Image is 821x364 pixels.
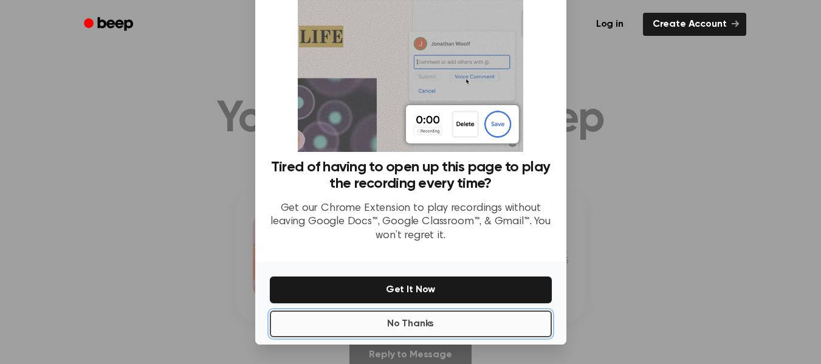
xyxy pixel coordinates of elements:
[270,276,552,303] button: Get It Now
[270,159,552,192] h3: Tired of having to open up this page to play the recording every time?
[270,311,552,337] button: No Thanks
[270,202,552,243] p: Get our Chrome Extension to play recordings without leaving Google Docs™, Google Classroom™, & Gm...
[643,13,746,36] a: Create Account
[75,13,144,36] a: Beep
[584,10,636,38] a: Log in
